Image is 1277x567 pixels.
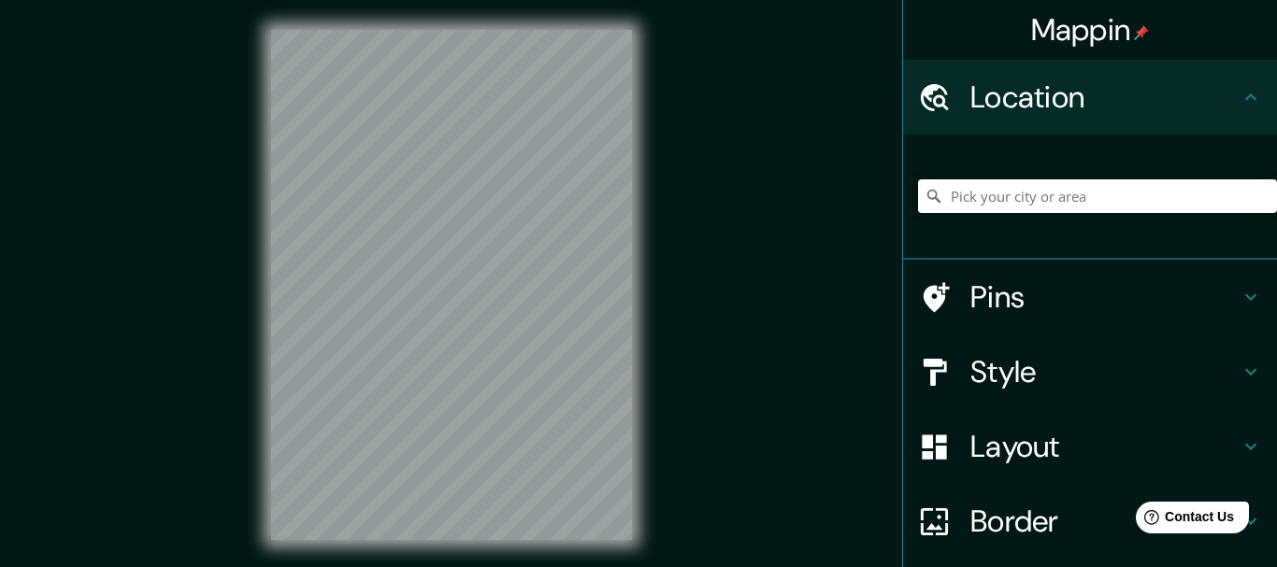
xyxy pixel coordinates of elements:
[903,60,1277,135] div: Location
[918,179,1277,213] input: Pick your city or area
[970,278,1240,316] h4: Pins
[903,334,1277,409] div: Style
[970,78,1240,116] h4: Location
[903,484,1277,559] div: Border
[1134,25,1149,40] img: pin-icon.png
[970,503,1240,540] h4: Border
[271,30,632,540] canvas: Map
[970,353,1240,390] h4: Style
[903,409,1277,484] div: Layout
[1031,11,1150,49] h4: Mappin
[970,428,1240,465] h4: Layout
[903,260,1277,334] div: Pins
[1111,494,1256,546] iframe: Help widget launcher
